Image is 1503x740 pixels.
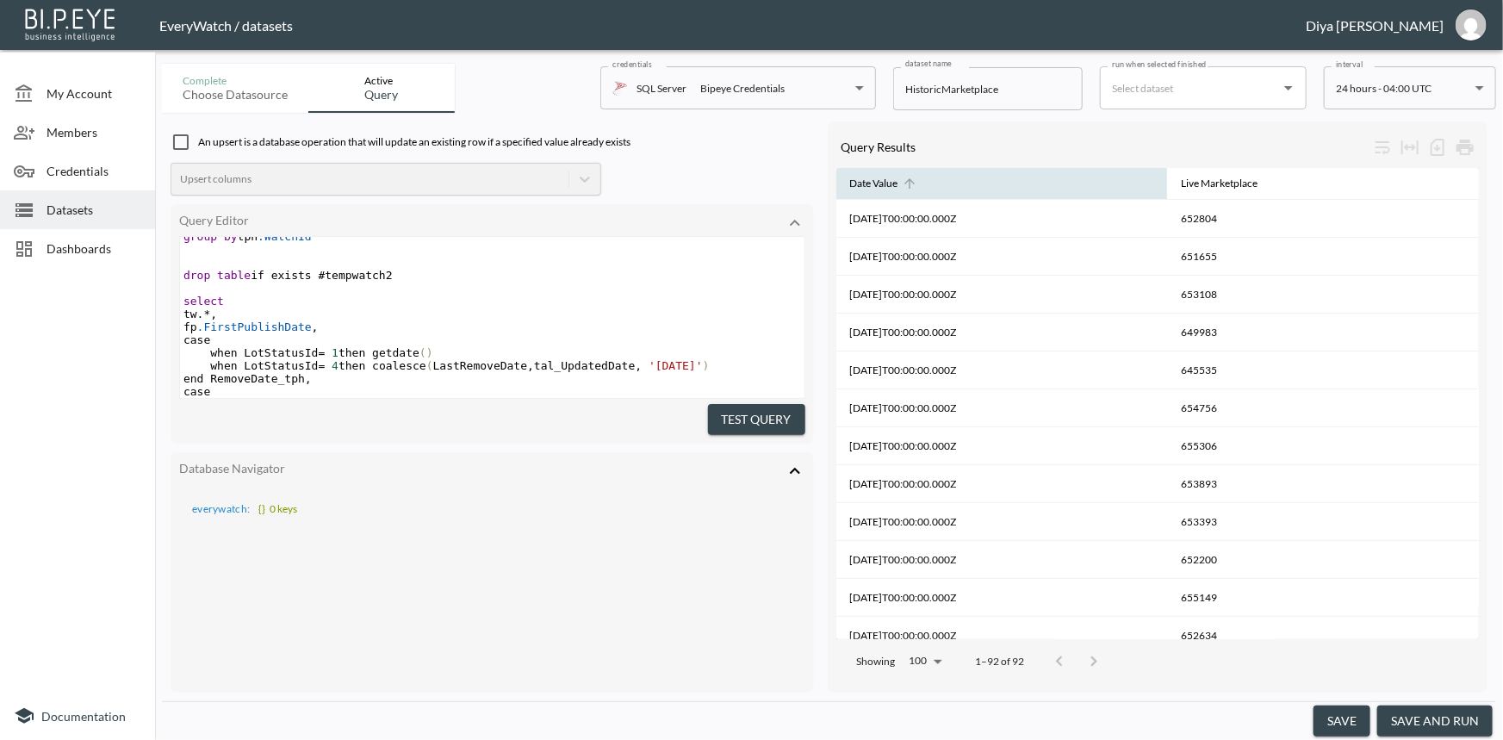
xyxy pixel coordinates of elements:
div: EveryWatch / datasets [159,17,1306,34]
th: 652634 [1167,617,1479,655]
div: Number of rows selected for download: 92 [1424,134,1451,161]
th: 2025-04-04T00:00:00.000Z [836,465,1167,503]
div: Wrap text [1369,134,1396,161]
th: 2025-03-24T00:00:00.000Z [836,200,1167,238]
th: 653893 [1167,465,1479,503]
th: 2025-04-10T00:00:00.000Z [836,541,1167,579]
a: Documentation [14,706,141,726]
label: run when selected finished [1112,59,1207,70]
img: mssql icon [612,80,628,96]
span: Credentials [47,162,141,180]
th: 651655 [1167,238,1479,276]
span: tph [183,230,312,243]
p: SQL Server [637,78,686,98]
span: 0 keys [255,502,297,515]
span: Documentation [41,709,126,724]
img: bipeye-logo [22,4,121,43]
span: by [224,230,238,243]
th: 652804 [1167,200,1479,238]
th: 2025-04-02T00:00:00.000Z [836,389,1167,427]
span: ( [426,359,433,372]
span: 4 [332,359,338,372]
button: Test Query [708,404,805,436]
div: 24 hours - 04:00 UTC [1336,78,1469,98]
th: 2025-04-03T00:00:00.000Z [836,427,1167,465]
span: Date Value [850,173,921,194]
p: 1–92 of 92 [976,654,1025,668]
img: a8099f9e021af5dd6201337a867d9ae6 [1456,9,1487,40]
th: 645535 [1167,351,1479,389]
th: 649983 [1167,314,1479,351]
th: 653108 [1167,276,1479,314]
span: , [305,372,312,385]
span: case [183,385,210,398]
span: everywatch : [192,502,250,515]
span: table [217,269,251,282]
th: 653393 [1167,503,1479,541]
div: Query Editor [179,213,769,227]
div: Database Navigator [179,461,769,476]
th: 655306 [1167,427,1479,465]
span: end RemoveDate_tph [183,372,312,385]
label: credentials [612,59,652,70]
th: 2025-03-27T00:00:00.000Z [836,314,1167,351]
span: Datasets [47,201,141,219]
span: Members [47,123,141,141]
div: 100 [903,650,948,672]
span: , [527,359,534,372]
th: 2025-04-12T00:00:00.000Z [836,617,1167,655]
div: Active [365,74,399,87]
p: Showing [857,654,896,668]
div: Diya [PERSON_NAME] [1306,17,1444,34]
div: An upsert is a database operation that will update an existing row if a specified value already e... [171,121,814,152]
div: Complete [183,74,288,87]
span: Live Marketplace [1181,173,1280,194]
th: 2025-03-25T00:00:00.000Z [836,238,1167,276]
th: 654756 [1167,389,1479,427]
span: when LotStatusId then coalesce LastRemoveDate tal_UpdatedDate [183,359,710,372]
div: Date Value [850,173,898,194]
span: 1 [332,346,338,359]
button: save [1314,706,1370,737]
span: .FirstPublishDate [197,320,312,333]
span: () [419,346,433,359]
th: 655149 [1167,579,1479,617]
th: 2025-03-28T00:00:00.000Z [836,351,1167,389]
span: Dashboards [47,239,141,258]
span: .WatchId [258,230,312,243]
span: , [635,359,642,372]
span: group [183,230,217,243]
span: = [319,359,326,372]
span: drop [183,269,210,282]
div: Choose datasource [183,87,288,103]
span: when LotStatusId then getdate [183,346,433,359]
span: case [183,333,210,346]
div: Print [1451,134,1479,161]
span: select [183,295,224,308]
span: , [210,308,217,320]
span: if exists #tempwatch2 [183,269,393,282]
button: save and run [1377,706,1493,737]
span: My Account [47,84,141,103]
div: Query [365,87,399,103]
div: Bipeye Credentials [700,78,785,98]
span: fp [183,320,319,333]
button: diya@everywatch.com [1444,4,1499,46]
th: 2025-03-26T00:00:00.000Z [836,276,1167,314]
div: Live Marketplace [1181,173,1258,194]
span: tw. [183,308,217,320]
span: = [319,346,326,359]
label: dataset name [905,58,952,69]
span: , [312,320,319,333]
span: ) [703,359,710,372]
span: {} [258,502,265,515]
th: 652200 [1167,541,1479,579]
label: interval [1336,59,1363,70]
th: 2025-04-11T00:00:00.000Z [836,579,1167,617]
input: Select dataset [1108,74,1273,102]
button: Open [1276,76,1301,100]
div: Toggle table layout between fixed and auto (default: auto) [1396,134,1424,161]
th: 2025-04-05T00:00:00.000Z [836,503,1167,541]
span: '[DATE]' [649,359,703,372]
div: Query Results [842,140,1369,154]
